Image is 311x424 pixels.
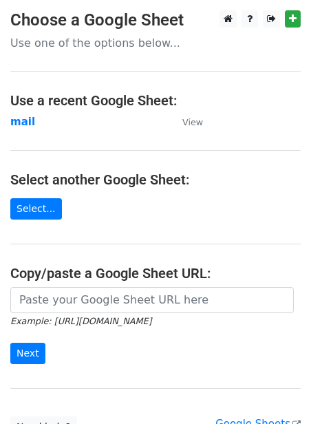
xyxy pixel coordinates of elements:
h4: Use a recent Google Sheet: [10,92,301,109]
small: View [182,117,203,127]
a: Select... [10,198,62,220]
h4: Copy/paste a Google Sheet URL: [10,265,301,282]
input: Next [10,343,45,364]
p: Use one of the options below... [10,36,301,50]
a: mail [10,116,35,128]
h3: Choose a Google Sheet [10,10,301,30]
small: Example: [URL][DOMAIN_NAME] [10,316,151,326]
input: Paste your Google Sheet URL here [10,287,294,313]
h4: Select another Google Sheet: [10,171,301,188]
a: View [169,116,203,128]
